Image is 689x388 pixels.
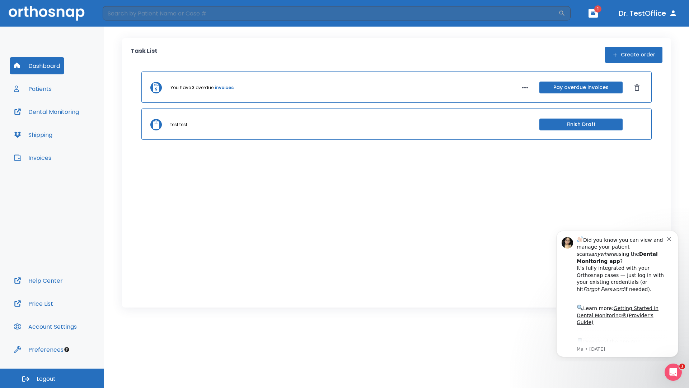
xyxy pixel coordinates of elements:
[10,341,68,358] button: Preferences
[10,103,83,120] button: Dental Monitoring
[64,346,70,353] div: Tooltip anchor
[170,84,214,91] p: You have 3 overdue
[9,6,85,20] img: Orthosnap
[545,224,689,361] iframe: Intercom notifications message
[122,11,127,17] button: Dismiss notification
[10,318,81,335] button: Account Settings
[103,6,558,20] input: Search by Patient Name or Case #
[31,113,122,149] div: Download the app: | ​ Let us know if you need help getting started!
[215,84,234,91] a: invoices
[10,272,67,289] button: Help Center
[131,47,158,63] p: Task List
[170,121,187,128] p: test test
[10,126,57,143] button: Shipping
[31,115,95,128] a: App Store
[10,295,57,312] button: Price List
[679,364,685,369] span: 1
[631,82,643,93] button: Dismiss
[665,364,682,381] iframe: Intercom live chat
[539,119,623,130] button: Finish Draft
[616,7,680,20] button: Dr. TestOffice
[10,149,56,166] button: Invoices
[605,47,662,63] button: Create order
[10,57,64,74] button: Dashboard
[594,5,601,13] span: 1
[31,122,122,128] p: Message from Ma, sent 5w ago
[37,375,56,383] span: Logout
[10,80,56,97] button: Patients
[539,82,623,93] button: Pay overdue invoices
